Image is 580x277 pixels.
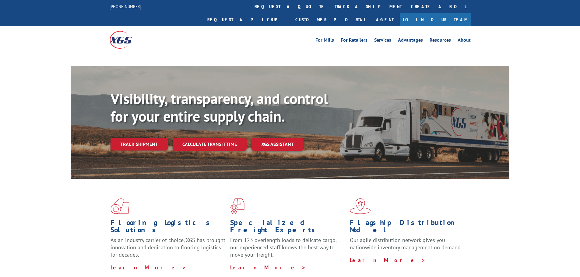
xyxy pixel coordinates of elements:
[398,38,423,44] a: Advantages
[400,13,471,26] a: Join Our Team
[173,138,247,151] a: Calculate transit time
[350,237,462,251] span: Our agile distribution network gives you nationwide inventory management on demand.
[430,38,451,44] a: Resources
[315,38,334,44] a: For Mills
[111,264,186,271] a: Learn More >
[251,138,304,151] a: XGS ASSISTANT
[203,13,291,26] a: Request a pickup
[111,138,168,151] a: Track shipment
[230,264,306,271] a: Learn More >
[111,219,226,237] h1: Flooring Logistics Solutions
[350,219,465,237] h1: Flagship Distribution Model
[230,219,345,237] h1: Specialized Freight Experts
[291,13,370,26] a: Customer Portal
[374,38,391,44] a: Services
[341,38,367,44] a: For Retailers
[111,89,328,126] b: Visibility, transparency, and control for your entire supply chain.
[350,257,426,264] a: Learn More >
[230,237,345,264] p: From 123 overlength loads to delicate cargo, our experienced staff knows the best way to move you...
[230,198,244,214] img: xgs-icon-focused-on-flooring-red
[370,13,400,26] a: Agent
[111,198,129,214] img: xgs-icon-total-supply-chain-intelligence-red
[350,198,371,214] img: xgs-icon-flagship-distribution-model-red
[110,3,141,9] a: [PHONE_NUMBER]
[111,237,225,258] span: As an industry carrier of choice, XGS has brought innovation and dedication to flooring logistics...
[458,38,471,44] a: About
